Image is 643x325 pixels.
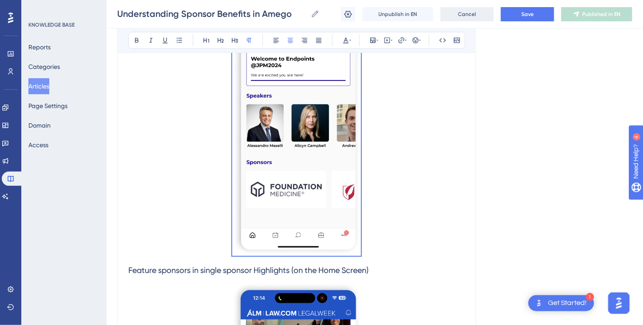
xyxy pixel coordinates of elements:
[28,98,67,114] button: Page Settings
[117,8,307,20] input: Article Name
[28,117,51,133] button: Domain
[521,11,534,18] span: Save
[441,7,494,21] button: Cancel
[28,59,60,75] button: Categories
[548,298,587,308] div: Get Started!
[561,7,632,21] button: Published in EN
[583,11,621,18] span: Published in EN
[528,295,594,311] div: Open Get Started! checklist, remaining modules: 1
[362,7,433,21] button: Unpublish in EN
[379,11,417,18] span: Unpublish in EN
[534,298,544,309] img: launcher-image-alternative-text
[28,78,49,94] button: Articles
[586,293,594,301] div: 1
[21,2,56,13] span: Need Help?
[606,290,632,317] iframe: UserGuiding AI Assistant Launcher
[28,137,48,153] button: Access
[28,39,51,55] button: Reports
[458,11,476,18] span: Cancel
[501,7,554,21] button: Save
[28,21,75,28] div: KNOWLEDGE BASE
[62,4,64,12] div: 4
[128,266,369,275] span: Feature sponsors in single sponsor Highlights (on the Home Screen)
